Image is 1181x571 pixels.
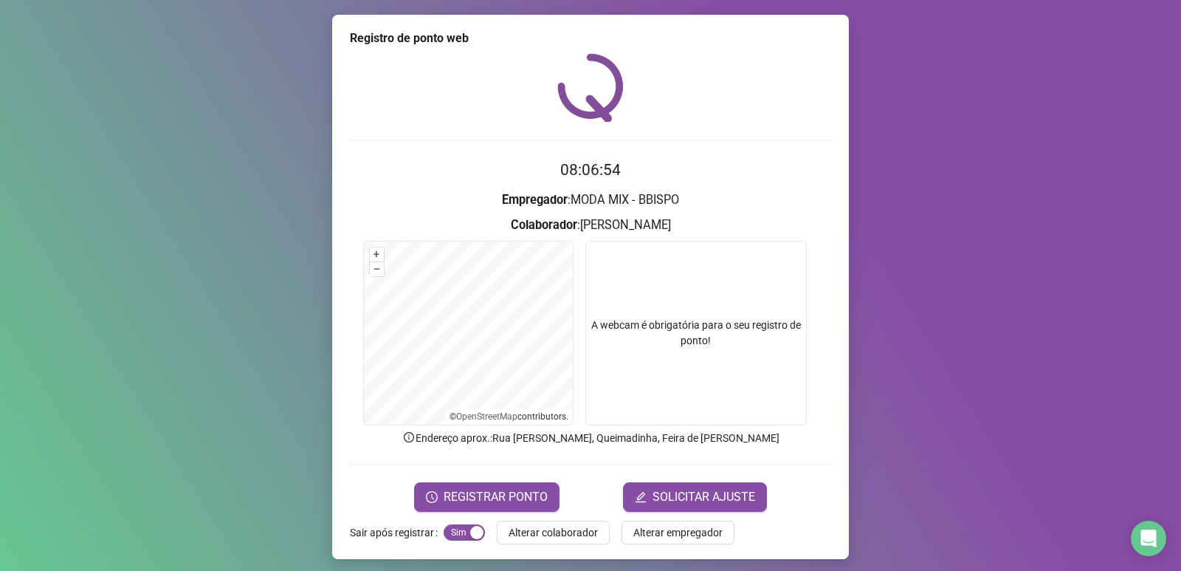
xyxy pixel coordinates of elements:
div: Open Intercom Messenger [1131,521,1166,556]
button: Alterar empregador [622,521,734,544]
strong: Empregador [502,193,568,207]
p: Endereço aprox. : Rua [PERSON_NAME], Queimadinha, Feira de [PERSON_NAME] [350,430,831,446]
button: + [370,247,384,261]
span: edit [635,491,647,503]
label: Sair após registrar [350,521,444,544]
h3: : [PERSON_NAME] [350,216,831,235]
button: Alterar colaborador [497,521,610,544]
span: REGISTRAR PONTO [444,488,548,506]
button: REGISTRAR PONTO [414,482,559,512]
span: Alterar empregador [633,524,723,541]
strong: Colaborador [511,218,577,232]
button: – [370,262,384,276]
div: Registro de ponto web [350,30,831,47]
img: QRPoint [557,53,624,122]
span: Alterar colaborador [509,524,598,541]
span: SOLICITAR AJUSTE [653,488,755,506]
li: © contributors. [450,411,568,422]
a: OpenStreetMap [456,411,517,422]
span: clock-circle [426,491,438,503]
span: info-circle [402,431,416,444]
time: 08:06:54 [560,161,621,179]
div: A webcam é obrigatória para o seu registro de ponto! [585,241,807,425]
h3: : MODA MIX - BBISPO [350,191,831,210]
button: editSOLICITAR AJUSTE [623,482,767,512]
